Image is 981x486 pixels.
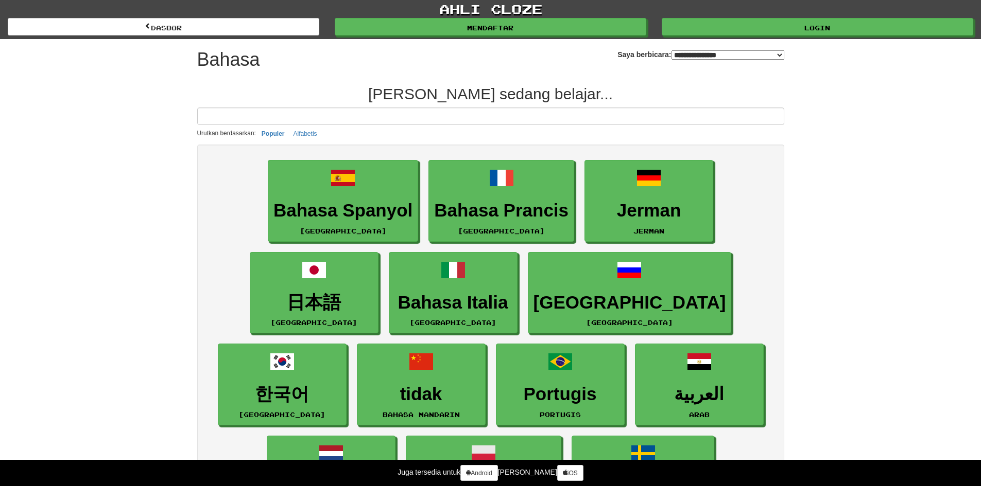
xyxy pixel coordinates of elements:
select: Saya berbicara: [672,50,784,60]
a: iOS [557,465,583,481]
font: [GEOGRAPHIC_DATA] [300,227,387,235]
font: Urutkan berdasarkan: [197,130,256,137]
button: Alfabetis [290,128,320,139]
a: JermanJerman [584,160,713,242]
font: [PERSON_NAME] sedang belajar... [368,85,613,102]
font: Juga tersedia untuk [398,468,460,476]
font: Jerman [617,200,681,220]
font: [GEOGRAPHIC_DATA] [533,292,726,312]
font: Portugis [540,411,581,418]
font: [GEOGRAPHIC_DATA] [586,319,673,326]
font: tidak [400,384,442,404]
a: Bahasa Italia[GEOGRAPHIC_DATA] [389,252,518,334]
font: Mendaftar [467,24,513,31]
a: [GEOGRAPHIC_DATA][GEOGRAPHIC_DATA] [528,252,732,334]
font: dasbor [151,24,182,31]
font: Portugis [524,384,597,404]
a: Mendaftar [335,18,646,35]
a: 한국어[GEOGRAPHIC_DATA] [218,344,347,425]
a: Bahasa Spanyol[GEOGRAPHIC_DATA] [268,160,418,242]
a: 日本語[GEOGRAPHIC_DATA] [250,252,378,334]
font: Bahasa Prancis [434,200,569,220]
a: العربيةArab [635,344,764,425]
font: iOS [567,470,578,477]
font: [PERSON_NAME] [498,468,557,476]
font: [GEOGRAPHIC_DATA] [458,227,545,235]
a: PortugisPortugis [496,344,625,425]
font: Alfabetis [294,130,317,137]
font: Jerman [633,227,664,235]
font: Populer [262,130,285,137]
a: Bahasa Prancis[GEOGRAPHIC_DATA] [428,160,574,242]
font: [GEOGRAPHIC_DATA] [238,411,325,418]
font: [GEOGRAPHIC_DATA] [409,319,496,326]
font: العربية [674,384,724,404]
font: 한국어 [255,384,309,404]
font: [GEOGRAPHIC_DATA] [270,319,357,326]
font: Android [471,470,492,477]
a: Login [662,18,973,35]
font: Bahasa Italia [398,292,508,312]
font: Bahasa Spanyol [273,200,412,220]
font: Bahasa [197,49,260,70]
font: Login [804,24,830,31]
font: Bahasa Mandarin [383,411,460,418]
button: Populer [259,128,288,139]
font: ahli cloze [439,1,542,16]
a: tidakBahasa Mandarin [357,344,486,425]
a: dasbor [8,18,319,35]
font: 日本語 [287,292,341,312]
font: Arab [689,411,710,418]
font: Saya berbicara: [617,50,671,59]
a: Android [460,465,497,481]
